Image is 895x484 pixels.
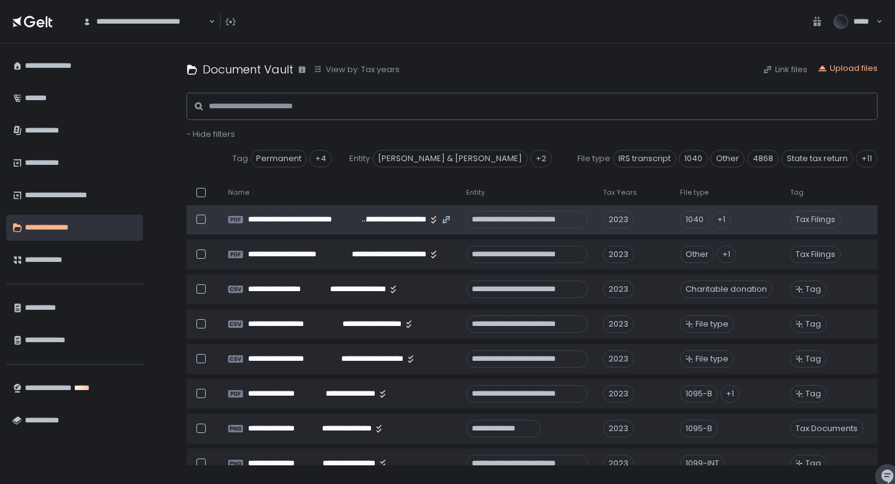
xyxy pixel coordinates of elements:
input: Search for option [207,16,208,28]
div: Other [680,246,714,263]
div: 2023 [603,455,634,472]
span: File type [680,188,709,197]
button: - Hide filters [186,129,235,140]
span: Tag [805,388,821,399]
button: View by: Tax years [313,64,400,75]
span: Other [710,150,745,167]
div: 1095-B [680,385,718,403]
div: 2023 [603,350,634,368]
div: +1 [720,385,740,403]
div: +11 [856,150,878,167]
span: [PERSON_NAME] & [PERSON_NAME] [372,150,528,167]
span: - Hide filters [186,128,235,140]
span: Name [228,188,249,197]
h1: Document Vault [203,61,293,78]
div: 2023 [603,281,634,298]
span: File type [577,153,610,164]
span: State tax return [781,150,853,167]
div: +1 [712,211,731,228]
span: Entity [466,188,485,197]
span: File type [695,353,728,365]
span: Tax Documents [790,420,863,437]
div: +4 [310,150,332,167]
div: 1040 [680,211,709,228]
span: Tag [805,353,821,365]
div: 1099-INT [680,455,725,472]
div: 2023 [603,315,634,333]
div: +2 [530,150,552,167]
div: 1095-B [680,420,718,437]
div: 2023 [603,385,634,403]
button: Link files [763,64,807,75]
span: Tag [232,153,248,164]
span: IRS transcript [613,150,676,167]
span: Tax Years [603,188,637,197]
span: Tax Filings [790,246,841,263]
button: Upload files [817,63,878,74]
span: Tag [805,458,821,469]
span: Permanent [250,150,307,167]
span: Tax Filings [790,211,841,228]
span: Tag [790,188,804,197]
div: 2023 [603,211,634,228]
span: 1040 [679,150,708,167]
span: Tag [805,284,821,295]
div: 2023 [603,246,634,263]
div: Search for option [75,9,215,35]
span: Tag [805,319,821,330]
div: +1 [717,246,736,263]
span: 4868 [747,150,779,167]
div: Charitable donation [680,281,773,298]
span: File type [695,319,728,330]
span: Entity [349,153,370,164]
div: 2023 [603,420,634,437]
